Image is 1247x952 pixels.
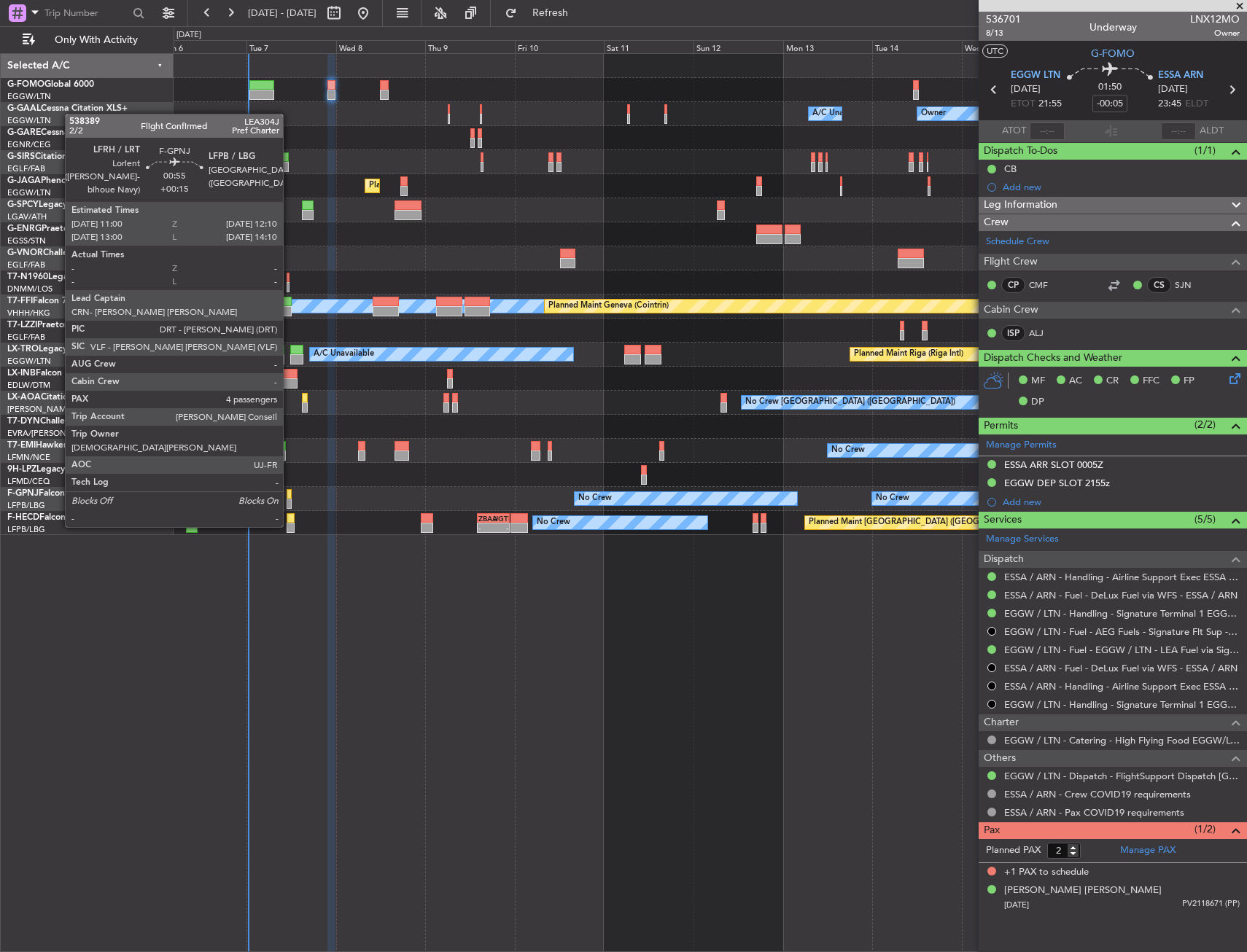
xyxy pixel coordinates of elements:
a: CMF [1029,278,1062,292]
span: (2/2) [1194,417,1216,432]
a: EVRA/[PERSON_NAME] [7,428,98,439]
span: AC [1069,374,1082,389]
span: [DATE] [1011,82,1041,97]
div: Planned Maint [GEOGRAPHIC_DATA] ([GEOGRAPHIC_DATA]) [369,175,599,197]
span: 01:50 [1098,80,1122,95]
span: Services [984,512,1022,528]
span: F-HECD [7,513,39,522]
div: [DATE] [176,29,201,42]
span: Leg Information [984,197,1057,214]
div: - [478,523,494,532]
span: (1/1) [1194,143,1216,158]
div: Thu 9 [425,40,515,53]
a: EGNR/CEG [7,139,51,150]
div: Owner [921,103,946,125]
a: EGGW / LTN - Handling - Signature Terminal 1 EGGW / LTN [1004,698,1240,711]
span: T7-EMI [7,441,36,450]
div: A/C Unavailable [314,343,374,365]
span: DP [1031,395,1044,410]
span: [DATE] - [DATE] [248,7,316,20]
span: G-FOMO [1091,46,1135,61]
a: F-GPNJFalcon 900EX [7,489,94,498]
a: VHHH/HKG [7,308,50,319]
span: G-GAAL [7,104,41,113]
div: Sat 11 [604,40,694,53]
span: LNX12MO [1190,12,1240,27]
div: Planned Maint Riga (Riga Intl) [854,343,963,365]
button: Refresh [498,1,586,25]
span: Others [984,750,1016,767]
div: Add new [1003,496,1240,508]
div: CS [1147,277,1171,293]
a: ESSA / ARN - Fuel - DeLux Fuel via WFS - ESSA / ARN [1004,589,1238,601]
a: G-SIRSCitation Excel [7,152,91,161]
span: ESSA ARN [1158,69,1203,83]
a: LFMN/NCE [7,452,50,463]
div: ZBAA [478,514,494,523]
div: Underway [1089,20,1137,35]
a: EGGW/LTN [7,91,51,102]
a: EGGW / LTN - Fuel - AEG Fuels - Signature Flt Sup - EGGW / LTN [1004,625,1240,638]
a: T7-LZZIPraetor 600 [7,321,86,329]
span: ATOT [1002,124,1026,138]
div: ESSA ARR SLOT 0005Z [1004,459,1103,471]
a: EGGW / LTN - Fuel - EGGW / LTN - LEA Fuel via Signature in EGGW [1004,644,1240,656]
div: Planned Maint Geneva (Cointrin) [548,295,669,317]
span: Crew [984,214,1009,231]
span: (1/2) [1194,822,1216,837]
div: Sun 12 [694,40,783,53]
span: LX-INB [7,369,36,378]
a: EGGW / LTN - Catering - High Flying Food EGGW/LTN [1004,734,1240,746]
a: ESSA / ARN - Pax COVID19 requirements [1004,806,1184,819]
span: ELDT [1185,97,1208,112]
span: FFC [1143,374,1159,389]
span: G-GARE [7,128,41,137]
input: Trip Number [44,2,128,24]
span: EGGW LTN [1011,69,1060,83]
a: Manage PAX [1120,843,1176,858]
span: Permits [984,418,1018,434]
a: [PERSON_NAME]/QSA [7,404,93,415]
div: ISP [1001,325,1025,341]
span: T7-FFI [7,297,33,305]
span: Cabin Crew [984,302,1038,319]
div: Unplanned Maint [GEOGRAPHIC_DATA] ([GEOGRAPHIC_DATA]) [187,488,427,510]
a: LFPB/LBG [7,500,45,511]
span: Charter [984,714,1019,731]
div: Mon 13 [783,40,873,53]
a: SJN [1175,278,1208,292]
span: Only With Activity [38,35,154,45]
a: T7-DYNChallenger 604 [7,417,103,426]
div: No Crew [831,440,865,461]
span: +1 PAX to schedule [1004,865,1089,880]
span: 9H-LPZ [7,465,36,474]
button: Only With Activity [16,28,158,52]
span: G-SPCY [7,200,39,209]
a: EGLF/FAB [7,260,45,270]
a: LFPB/LBG [7,524,45,535]
a: T7-EMIHawker 900XP [7,441,96,450]
span: ALDT [1200,124,1224,138]
span: T7-LZZI [7,321,37,329]
div: CP [1001,277,1025,293]
a: ESSA / ARN - Crew COVID19 requirements [1004,788,1191,800]
span: Pax [984,822,1000,839]
span: [DATE] [1004,900,1029,910]
a: EGLF/FAB [7,332,45,343]
span: F-GPNJ [7,489,39,498]
a: Manage Services [986,532,1059,547]
a: LFMD/CEQ [7,476,50,487]
span: 8/13 [986,27,1021,39]
a: G-GAALCessna Citation XLS+ [7,104,128,113]
div: No Crew [GEOGRAPHIC_DATA] ([GEOGRAPHIC_DATA]) [745,391,955,413]
div: Tue 7 [246,40,336,53]
span: 21:55 [1038,97,1062,112]
div: - [493,523,508,532]
a: F-HECDFalcon 7X [7,513,79,522]
div: Planned Maint [GEOGRAPHIC_DATA] ([GEOGRAPHIC_DATA]) [809,512,1038,534]
span: 536701 [986,12,1021,27]
div: No Crew [537,512,570,534]
a: G-JAGAPhenom 300 [7,176,92,185]
span: Dispatch Checks and Weather [984,350,1122,367]
div: No Crew [578,488,612,510]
